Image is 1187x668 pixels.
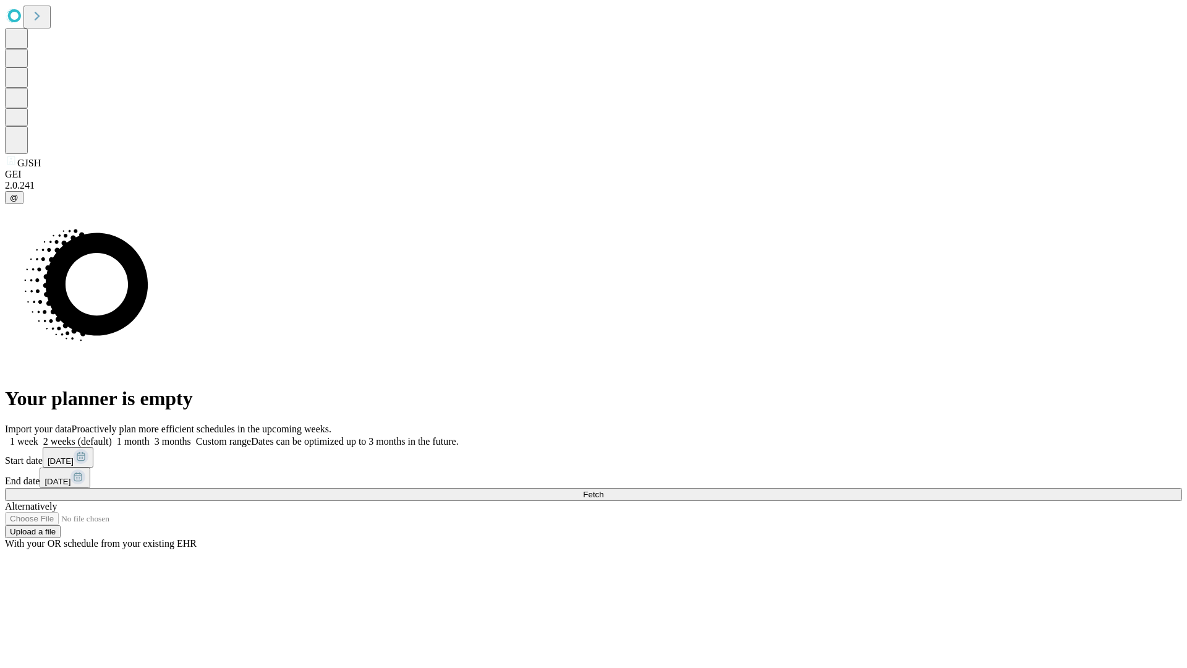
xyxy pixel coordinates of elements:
button: @ [5,191,23,204]
span: Import your data [5,424,72,434]
span: 1 month [117,436,150,447]
div: 2.0.241 [5,180,1182,191]
div: End date [5,468,1182,488]
h1: Your planner is empty [5,387,1182,410]
span: GJSH [17,158,41,168]
span: Fetch [583,490,603,499]
span: @ [10,193,19,202]
button: [DATE] [40,468,90,488]
span: [DATE] [45,477,70,486]
span: 2 weeks (default) [43,436,112,447]
button: Fetch [5,488,1182,501]
div: GEI [5,169,1182,180]
span: Alternatively [5,501,57,512]
div: Start date [5,447,1182,468]
span: 3 months [155,436,191,447]
button: Upload a file [5,525,61,538]
span: [DATE] [48,456,74,466]
span: Custom range [196,436,251,447]
span: With your OR schedule from your existing EHR [5,538,197,549]
span: Dates can be optimized up to 3 months in the future. [251,436,458,447]
span: 1 week [10,436,38,447]
button: [DATE] [43,447,93,468]
span: Proactively plan more efficient schedules in the upcoming weeks. [72,424,331,434]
